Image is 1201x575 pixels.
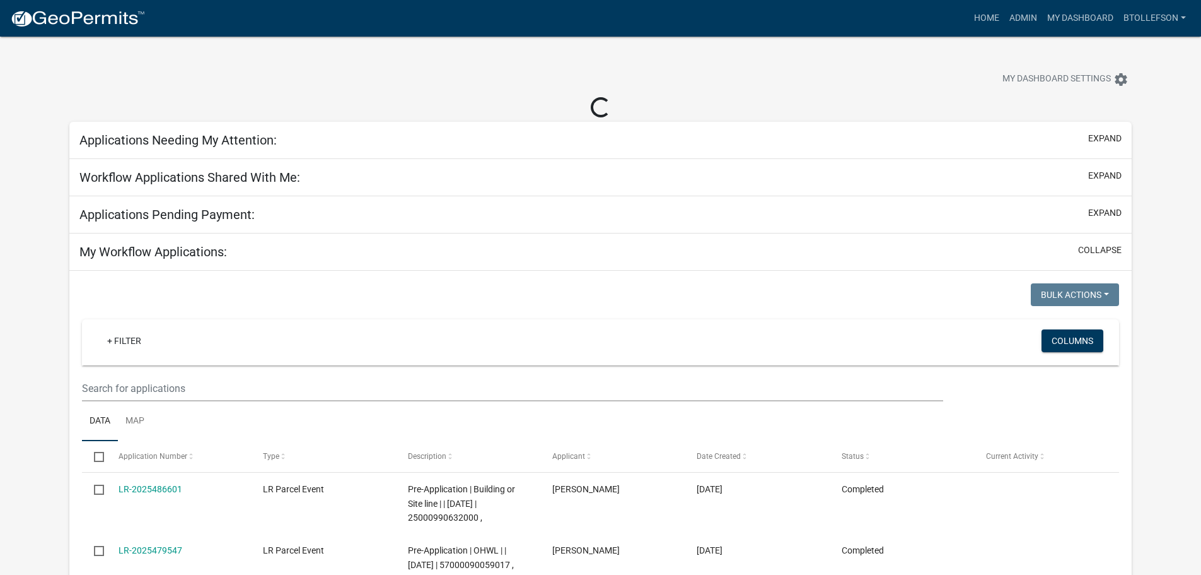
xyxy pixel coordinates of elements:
[118,401,152,442] a: Map
[408,452,446,461] span: Description
[79,133,277,148] h5: Applications Needing My Attention:
[1004,6,1042,30] a: Admin
[986,452,1038,461] span: Current Activity
[82,376,943,401] input: Search for applications
[1088,132,1122,145] button: expand
[408,484,515,523] span: Pre-Application | Building or Site line | | 09/29/2025 | 25000990632000 ,
[697,484,722,494] span: 10/01/2025
[842,545,884,555] span: Completed
[1041,329,1103,352] button: Columns
[992,67,1139,92] button: My Dashboard Settingssettings
[1088,169,1122,182] button: expand
[251,441,395,471] datatable-header-cell: Type
[119,545,182,555] a: LR-2025479547
[685,441,829,471] datatable-header-cell: Date Created
[263,452,279,461] span: Type
[79,207,255,222] h5: Applications Pending Payment:
[82,441,106,471] datatable-header-cell: Select
[552,484,620,494] span: Brittany Tollefson
[263,545,324,555] span: LR Parcel Event
[842,484,884,494] span: Completed
[1118,6,1191,30] a: btollefson
[263,484,324,494] span: LR Parcel Event
[408,545,514,570] span: Pre-Application | OHWL | | 09/16/2025 | 57000090059017 ,
[830,441,974,471] datatable-header-cell: Status
[969,6,1004,30] a: Home
[395,441,540,471] datatable-header-cell: Description
[842,452,864,461] span: Status
[697,545,722,555] span: 09/16/2025
[97,329,151,352] a: + Filter
[82,401,118,442] a: Data
[552,452,585,461] span: Applicant
[119,484,182,494] a: LR-2025486601
[1042,6,1118,30] a: My Dashboard
[697,452,741,461] span: Date Created
[1031,283,1119,306] button: Bulk Actions
[540,441,685,471] datatable-header-cell: Applicant
[79,170,300,185] h5: Workflow Applications Shared With Me:
[552,545,620,555] span: Brittany Tollefson
[1088,206,1122,220] button: expand
[1113,72,1128,87] i: settings
[107,441,251,471] datatable-header-cell: Application Number
[1002,72,1111,87] span: My Dashboard Settings
[119,452,187,461] span: Application Number
[79,244,227,259] h5: My Workflow Applications:
[1078,244,1122,257] button: collapse
[974,441,1118,471] datatable-header-cell: Current Activity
